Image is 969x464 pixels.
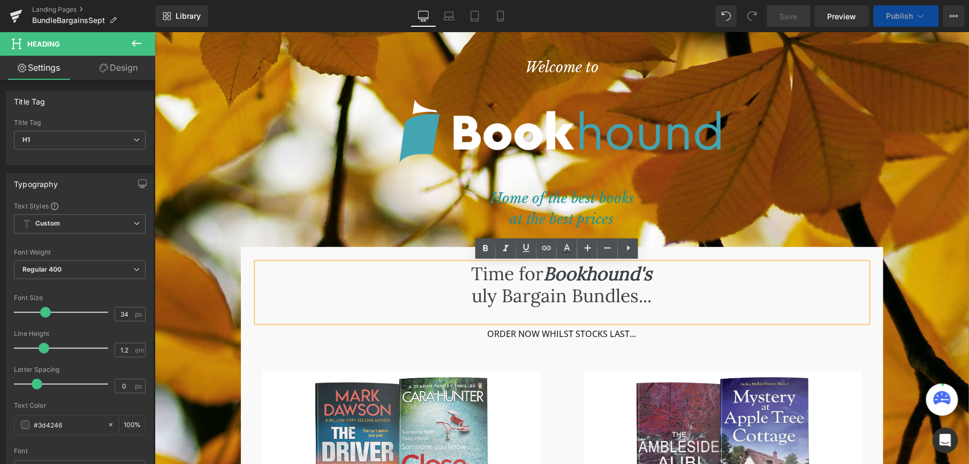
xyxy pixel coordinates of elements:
h1: Time for uly Bargain Bundles... [102,231,713,275]
div: Text Color [14,402,146,409]
a: Tablet [462,5,488,27]
div: Open Intercom Messenger [933,428,958,453]
span: em [135,347,144,354]
input: Color [34,419,102,431]
a: Desktop [411,5,436,27]
div: Line Height [14,330,146,338]
span: Heading [27,40,60,48]
i: Bookhound's [389,230,498,253]
b: Regular 400 [22,265,62,273]
div: Typography [14,174,58,189]
div: % [119,416,145,435]
div: Text Styles [14,201,146,210]
span: Preview [828,11,857,22]
i: Home of the best books at the best prices [335,158,479,196]
i: Welcome to [370,26,444,44]
a: Mobile [488,5,513,27]
button: Redo [741,5,763,27]
a: Laptop [436,5,462,27]
button: More [943,5,965,27]
div: Title Tag [14,119,146,126]
span: px [135,311,144,318]
a: Design [80,56,157,80]
span: Save [780,11,798,22]
div: Font [14,447,146,455]
div: Font Weight [14,249,146,256]
span: Library [176,11,201,21]
button: Undo [716,5,737,27]
span: BundleBargainsSept [32,16,105,25]
div: Letter Spacing [14,366,146,373]
b: H1 [22,136,30,144]
div: Title Tag [14,91,46,106]
span: ORDER NOW WHILST STOCKS LAST... [333,296,482,308]
span: px [135,383,144,390]
a: New Library [155,5,208,27]
div: Font Size [14,294,146,302]
a: Landing Pages [32,5,155,14]
span: Publish [887,12,913,20]
a: Preview [815,5,869,27]
b: Custom [35,219,60,228]
button: Publish [874,5,939,27]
